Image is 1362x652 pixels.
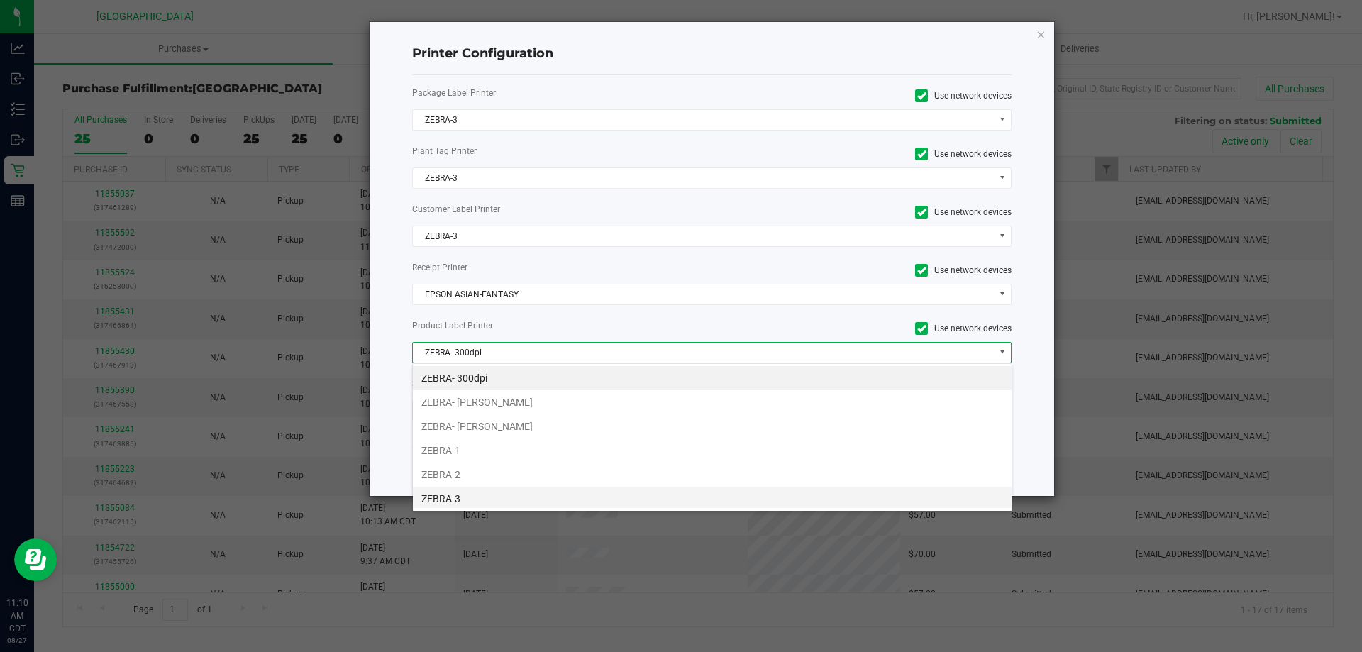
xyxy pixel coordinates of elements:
label: Receipt Printer [412,261,702,274]
label: Use network devices [723,322,1012,335]
label: Use network devices [723,89,1012,102]
span: ZEBRA- 300dpi [413,343,994,363]
li: ZEBRA-2 [413,463,1012,487]
span: ZEBRA-3 [413,110,994,130]
label: Package Label Printer [412,87,702,99]
iframe: Resource center [14,538,57,581]
label: Use network devices [723,148,1012,160]
label: Plant Tag Printer [412,145,702,158]
label: Use network devices [723,264,1012,277]
span: ZEBRA-3 [413,226,994,246]
li: ZEBRA-1 [413,438,1012,463]
label: Use network devices [723,206,1012,219]
li: ZEBRA-3 [413,487,1012,511]
label: Product Label Printer [412,319,702,332]
label: Customer Label Printer [412,203,702,216]
span: EPSON ASIAN-FANTASY [413,284,994,304]
li: ZEBRA- 300dpi [413,366,1012,390]
li: ZEBRA- [PERSON_NAME] [413,390,1012,414]
h4: Printer Configuration [412,45,1012,63]
span: ZEBRA-3 [413,168,994,188]
li: ZEBRA- [PERSON_NAME] [413,414,1012,438]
